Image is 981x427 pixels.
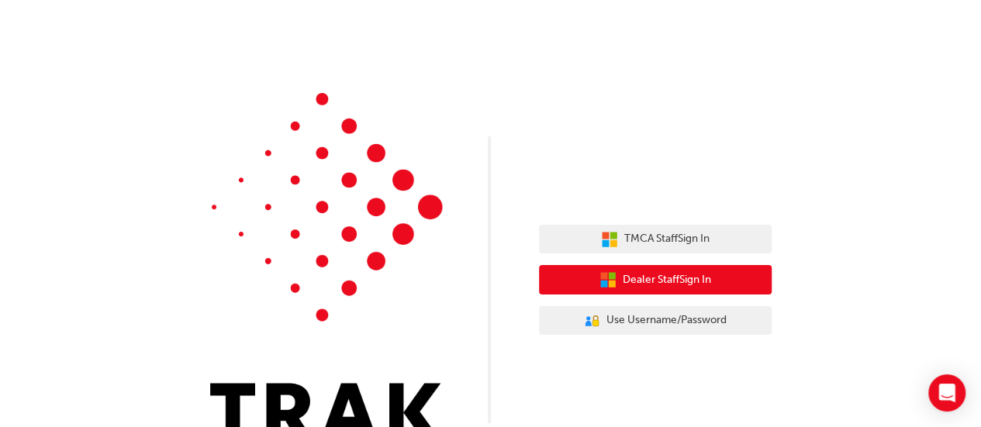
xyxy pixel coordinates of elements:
[624,230,710,248] span: TMCA Staff Sign In
[539,265,772,294] button: Dealer StaffSign In
[539,225,772,254] button: TMCA StaffSign In
[623,271,711,289] span: Dealer Staff Sign In
[928,374,965,412] div: Open Intercom Messenger
[606,312,727,329] span: Use Username/Password
[539,306,772,336] button: Use Username/Password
